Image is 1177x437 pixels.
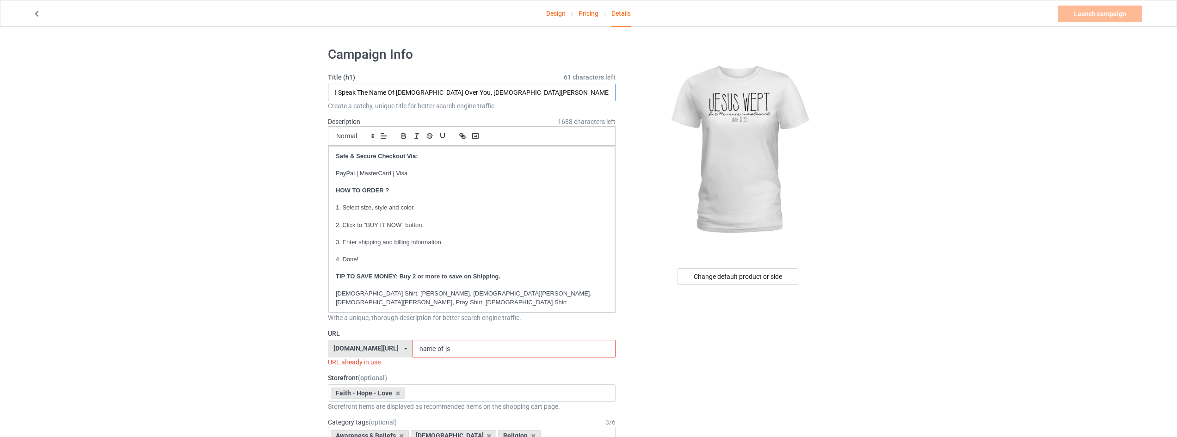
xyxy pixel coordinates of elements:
[328,357,616,367] div: URL already in use
[328,313,616,322] div: Write a unique, thorough description for better search engine traffic.
[328,373,616,382] label: Storefront
[336,153,418,160] strong: Safe & Secure Checkout Via:
[358,374,387,382] span: (optional)
[336,221,608,230] p: 2. Click to "BUY IT NOW" button.
[336,238,608,247] p: 3. Enter shipping and billing information.
[336,273,500,280] strong: TIP TO SAVE MONEY: Buy 2 or more to save on Shipping.
[328,101,616,111] div: Create a catchy, unique title for better search engine traffic.
[336,203,608,212] p: 1. Select size, style and color.
[328,329,616,338] label: URL
[605,418,616,427] div: 3 / 6
[336,289,608,307] p: [DEMOGRAPHIC_DATA] Shirt, [PERSON_NAME], [DEMOGRAPHIC_DATA][PERSON_NAME], [DEMOGRAPHIC_DATA][PERS...
[579,0,598,26] a: Pricing
[678,268,798,285] div: Change default product or side
[331,388,405,399] div: Faith - Hope - Love
[328,118,360,125] label: Description
[328,46,616,63] h1: Campaign Info
[328,73,616,82] label: Title (h1)
[336,255,608,264] p: 4. Done!
[333,345,399,351] div: [DOMAIN_NAME][URL]
[336,169,608,178] p: PayPal | MasterCard | Visa
[546,0,566,26] a: Design
[369,419,397,426] span: (optional)
[336,187,389,194] strong: HOW TO ORDER ?
[564,73,616,82] span: 61 characters left
[611,0,631,27] div: Details
[328,418,397,427] label: Category tags
[328,402,616,411] div: Storefront items are displayed as recommended items on the shopping cart page.
[558,117,616,126] span: 1688 characters left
